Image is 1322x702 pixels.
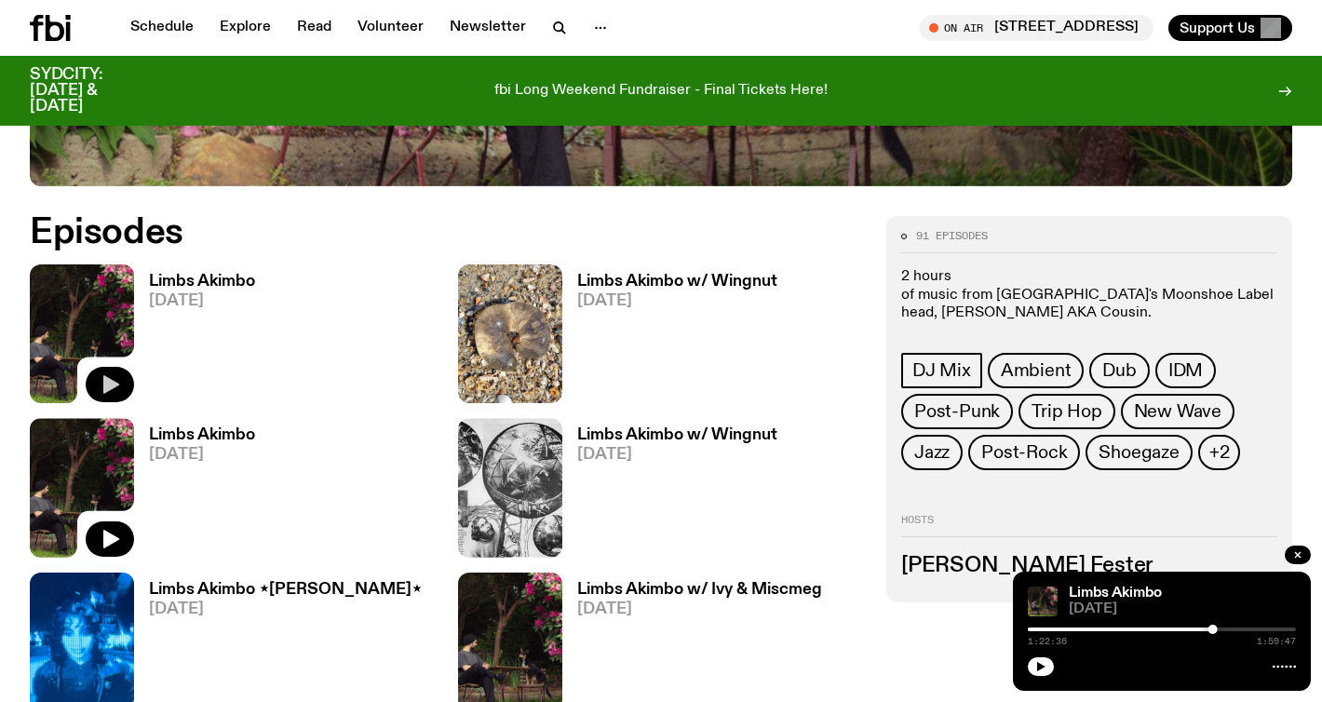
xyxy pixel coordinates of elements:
a: Limbs Akimbo w/ Wingnut[DATE] [562,274,777,403]
span: [DATE] [577,447,777,463]
span: Ambient [1001,360,1072,381]
button: +2 [1198,435,1241,470]
button: On Air[STREET_ADDRESS] [920,15,1153,41]
a: Post-Rock [968,435,1080,470]
span: +2 [1209,442,1230,463]
h3: Limbs Akimbo [149,427,255,443]
h3: Limbs Akimbo w/ Ivy & Miscmeg [577,582,822,598]
h3: SYDCITY: [DATE] & [DATE] [30,67,149,115]
span: Post-Punk [914,401,1000,422]
span: Jazz [914,442,950,463]
span: [DATE] [149,447,255,463]
h3: Limbs Akimbo ⋆[PERSON_NAME]⋆ [149,582,422,598]
span: New Wave [1134,401,1221,422]
a: Post-Punk [901,394,1013,429]
span: [DATE] [577,293,777,309]
h2: Episodes [30,216,864,250]
a: Limbs Akimbo[DATE] [134,274,255,403]
p: 2 hours of music from [GEOGRAPHIC_DATA]'s Moonshoe Label head, [PERSON_NAME] AKA Cousin. [901,268,1277,322]
h2: Hosts [901,515,1277,537]
a: DJ Mix [901,353,982,388]
p: fbi Long Weekend Fundraiser - Final Tickets Here! [494,83,828,100]
img: Jackson sits at an outdoor table, legs crossed and gazing at a black and brown dog also sitting a... [30,264,134,403]
span: 1:59:47 [1257,637,1296,646]
a: Ambient [988,353,1085,388]
span: Dub [1102,360,1136,381]
span: Support Us [1180,20,1255,36]
a: New Wave [1121,394,1234,429]
span: [DATE] [149,293,255,309]
a: Read [286,15,343,41]
a: Trip Hop [1018,394,1114,429]
span: [DATE] [149,601,422,617]
span: [DATE] [1069,602,1296,616]
span: Shoegaze [1099,442,1179,463]
h3: Limbs Akimbo w/ Wingnut [577,427,777,443]
h3: Limbs Akimbo w/ Wingnut [577,274,777,290]
a: Schedule [119,15,205,41]
a: Limbs Akimbo[DATE] [134,427,255,557]
button: Support Us [1168,15,1292,41]
a: Limbs Akimbo w/ Wingnut[DATE] [562,427,777,557]
span: 91 episodes [916,231,988,241]
a: Dub [1089,353,1149,388]
a: Jazz [901,435,963,470]
span: Trip Hop [1032,401,1101,422]
img: Jackson sits at an outdoor table, legs crossed and gazing at a black and brown dog also sitting a... [1028,587,1058,616]
a: Explore [209,15,282,41]
a: IDM [1155,353,1216,388]
span: Post-Rock [981,442,1067,463]
h3: [PERSON_NAME] Fester [901,556,1277,576]
span: IDM [1168,360,1203,381]
a: Volunteer [346,15,435,41]
a: Limbs Akimbo [1069,586,1162,601]
a: Newsletter [438,15,537,41]
a: Shoegaze [1086,435,1192,470]
img: Image from 'Domebooks: Reflecting on Domebook 2' by Lloyd Kahn [458,418,562,557]
h3: Limbs Akimbo [149,274,255,290]
span: [DATE] [577,601,822,617]
span: DJ Mix [912,360,971,381]
span: 1:22:36 [1028,637,1067,646]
